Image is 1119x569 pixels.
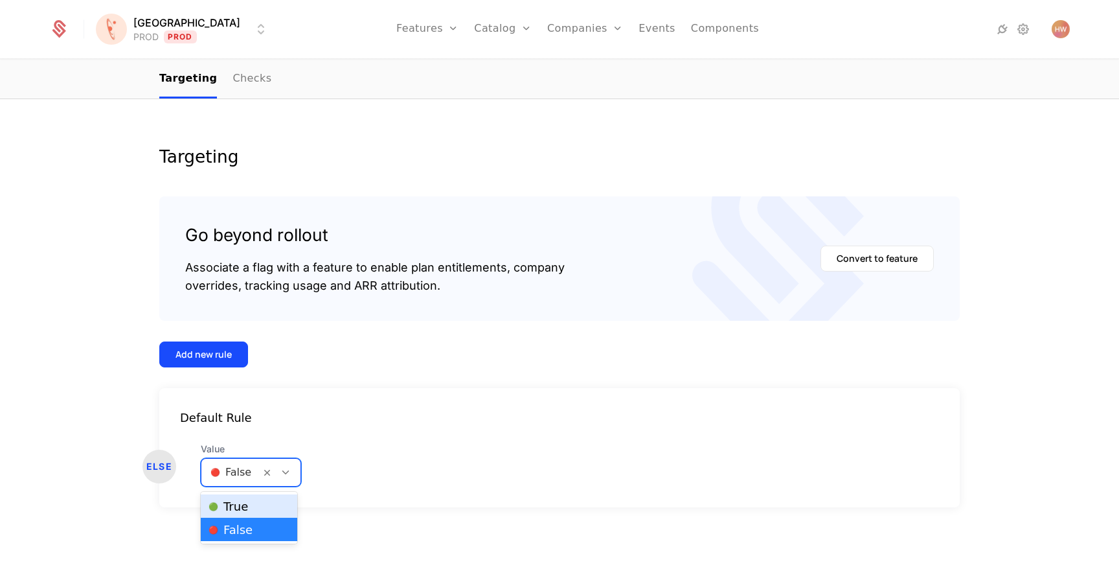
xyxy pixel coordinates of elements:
img: Hank Warner [1052,20,1070,38]
nav: Main [159,60,960,99]
div: Go beyond rollout [185,222,565,248]
a: Integrations [995,21,1010,37]
span: Prod [164,30,197,43]
a: Targeting [159,60,217,99]
div: Targeting [159,148,960,165]
a: Checks [232,60,271,99]
div: Default Rule [159,409,960,427]
img: Florence [96,14,127,45]
span: True [209,501,248,513]
button: Select environment [100,15,269,43]
a: Settings [1015,21,1031,37]
span: 🟢 [209,502,218,512]
div: ELSE [142,450,176,483]
span: 🔴 [209,525,218,535]
span: Value [201,443,301,456]
div: PROD [133,30,159,43]
button: Convert to feature [820,246,934,272]
span: False [209,524,253,536]
ul: Choose Sub Page [159,60,271,99]
div: Associate a flag with a feature to enable plan entitlements, company overrides, tracking usage an... [185,259,565,295]
span: [GEOGRAPHIC_DATA] [133,15,240,30]
button: Open user button [1052,20,1070,38]
div: Add new rule [175,348,232,361]
button: Add new rule [159,342,248,367]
